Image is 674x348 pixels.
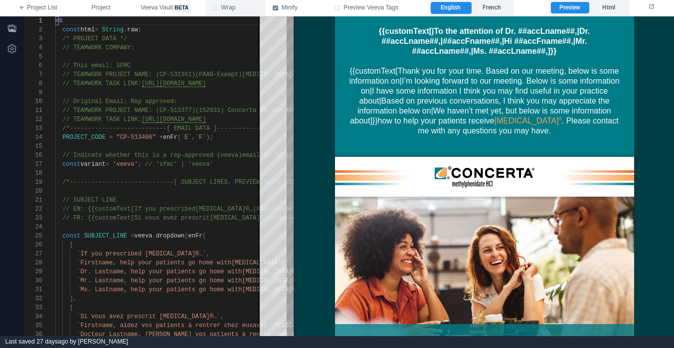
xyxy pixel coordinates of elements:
span: email or is it an SFMC email (0 or 1) as the inde [242,152,418,159]
span: [URL][DOMAIN_NAME] [142,80,206,87]
span: = [106,161,109,168]
span: dropdown [156,232,185,239]
span: // TEAMWORK COMPANY: [62,44,134,51]
span: Wrap [221,3,235,12]
span: // TEAMWORK PROJECT NAME: (CP-531361)(PAAB-Exempt) [62,71,242,78]
span: enFr [188,232,202,239]
span: `If you prescribed [MEDICAL_DATA]®…` [77,250,206,257]
div: 5 [24,52,42,61]
span: EVIEW TEXT, VEEVA DROPDOWNS ]--------------------- [242,179,421,186]
div: 13 [24,124,42,133]
div: 31 [24,285,42,294]
div: 26 [24,240,42,249]
div: 27 [24,249,42,258]
div: 7 [24,70,42,79]
span: `Dr. Lastname, help your patients go home with [77,268,242,275]
div: 30 [24,276,42,285]
span: [MEDICAL_DATA]®…|##accFname##, help your patients go [195,206,382,213]
span: , [220,313,224,320]
span: [MEDICAL_DATA]®` [242,268,299,275]
span: // SUBJECT LINE [62,197,116,204]
span: // TEAMWORK TASK LINK: [62,116,141,123]
div: 29 [24,267,42,276]
span: [MEDICAL_DATA]®` [242,286,299,293]
span: `E` [181,134,192,141]
div: 4 [24,43,42,52]
div: 32 [24,294,42,303]
div: 18 [24,169,42,178]
span: ( [177,134,181,141]
span: [ [70,241,73,248]
span: ( [202,232,206,239]
span: // Indicate whether this is a rep-approved (veeva) [62,152,242,159]
span: = [131,232,134,239]
span: `Mr. Lastname, help your patients go home with [77,277,242,284]
span: , [206,250,209,257]
span: ; [138,26,142,33]
span: `Firstname, aidez vos patients à rentrer chez eux [77,322,253,329]
span: [MEDICAL_DATA] No Sub RoC (SFMC) [242,71,356,78]
span: `F` [195,134,206,141]
span: ( [184,232,188,239]
iframe: preview [295,16,674,336]
span: . [152,232,156,239]
span: variant [80,161,105,168]
div: 24 [24,223,42,232]
div: 10 [24,97,42,106]
span: const [62,232,80,239]
div: 17 [24,160,42,169]
div: 9 [24,88,42,97]
label: English [431,2,471,14]
div: 36 [24,330,42,339]
span: /* PROJECT DATA */ [62,35,127,42]
span: ; [138,161,142,168]
span: const [62,26,80,33]
span: Preview Veeva Tags [343,3,398,12]
div: 2 [24,25,42,34]
label: French [472,2,512,14]
span: `Firstname, help your patients go home with [77,259,231,266]
div: 15 [24,142,42,151]
div: 20 [24,187,42,196]
span: enFr [163,134,177,141]
span: // This email: SFMC [62,62,131,69]
span: [MEDICAL_DATA]®` [242,277,299,284]
span: [MEDICAL_DATA]®` [231,259,289,266]
div: 33 [24,303,42,312]
div: 21 [24,196,42,205]
span: veeva [134,232,152,239]
span: /*-----------------------------[ SUBJECT LINES, PR [62,179,242,186]
span: [ [70,304,73,311]
div: 11 [24,106,42,115]
span: // TEAMWORK PROJECT NAME: (CP-513377)(152931) Conc [62,107,242,114]
span: <% [55,17,62,24]
span: /*---------------------------[ EMAIL DATA ]------- [62,125,242,132]
span: Veeva Vault [141,3,190,12]
label: Html [590,2,628,14]
span: Minify [282,3,298,12]
div: 23 [24,214,42,223]
span: PROJECT_CODE [62,134,105,141]
span: avec [MEDICAL_DATA]®` [253,322,328,329]
span: raw [127,26,138,33]
span: SUBJECT_LINE [84,232,127,239]
span: [MEDICAL_DATA]®…|##accFname##, aidez vos patients à [210,215,393,222]
span: "CP-513406" [116,134,156,141]
div: 8 [24,79,42,88]
span: , [192,134,195,141]
span: + [160,134,163,141]
span: . [124,26,127,33]
span: // FR: {{customText[Si vous avez prescrit [62,215,209,222]
div: 28 [24,258,42,267]
div: 34 [24,312,42,321]
div: 19 [24,178,42,187]
div: 3 [24,34,42,43]
div: 16 [24,151,42,160]
span: Project [91,3,110,12]
div: 25 [24,232,42,240]
div: 35 [24,321,42,330]
span: beta [173,3,190,12]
